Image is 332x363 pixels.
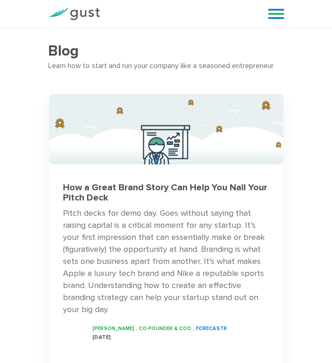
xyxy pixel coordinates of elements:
div: Learn how to start and run your company like a seasoned entrepreneur [48,60,284,72]
img: Gust Logo [48,8,100,20]
span: [PERSON_NAME] [93,325,134,332]
a: Positioning your Pitch Deck How a Great Brand Story Can Help You Nail Your Pitch Deck Pitch decks... [49,94,283,356]
h3: How a Great Brand Story Can Help You Nail Your Pitch Deck [63,183,269,203]
div: Pitch decks for demo day. Goes without saying that raising capital is a critical moment for any s... [63,207,269,315]
span: , FORECASTR [193,325,227,332]
span: [DATE] [93,334,111,340]
span: , CO-FOUNDER & COO [136,325,191,332]
img: Positioning your Pitch Deck [49,94,283,164]
h1: Blog [48,42,284,60]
